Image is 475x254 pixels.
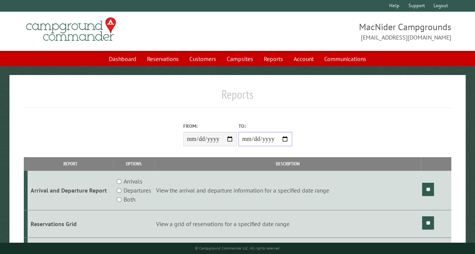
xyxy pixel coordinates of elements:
a: Communications [320,52,371,66]
label: Both [124,195,135,204]
td: Reservations Grid [28,210,113,238]
a: Reports [259,52,288,66]
td: Arrival and Departure Report [28,171,113,210]
h1: Reports [24,87,451,108]
label: Departures [124,186,151,195]
label: Arrivals [124,177,142,186]
th: Description [155,157,421,170]
a: Campsites [222,52,258,66]
label: From: [183,122,237,130]
img: Campground Commander [24,15,118,44]
td: View a grid of reservations for a specified date range [155,210,421,238]
th: Options [113,157,155,170]
th: Report [28,157,113,170]
a: Customers [185,52,221,66]
label: To: [238,122,292,130]
a: Account [289,52,318,66]
small: © Campground Commander LLC. All rights reserved. [195,246,280,251]
td: View the arrival and departure information for a specified date range [155,171,421,210]
a: Dashboard [104,52,141,66]
span: MacNider Campgrounds [EMAIL_ADDRESS][DOMAIN_NAME] [238,21,452,42]
a: Reservations [142,52,183,66]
